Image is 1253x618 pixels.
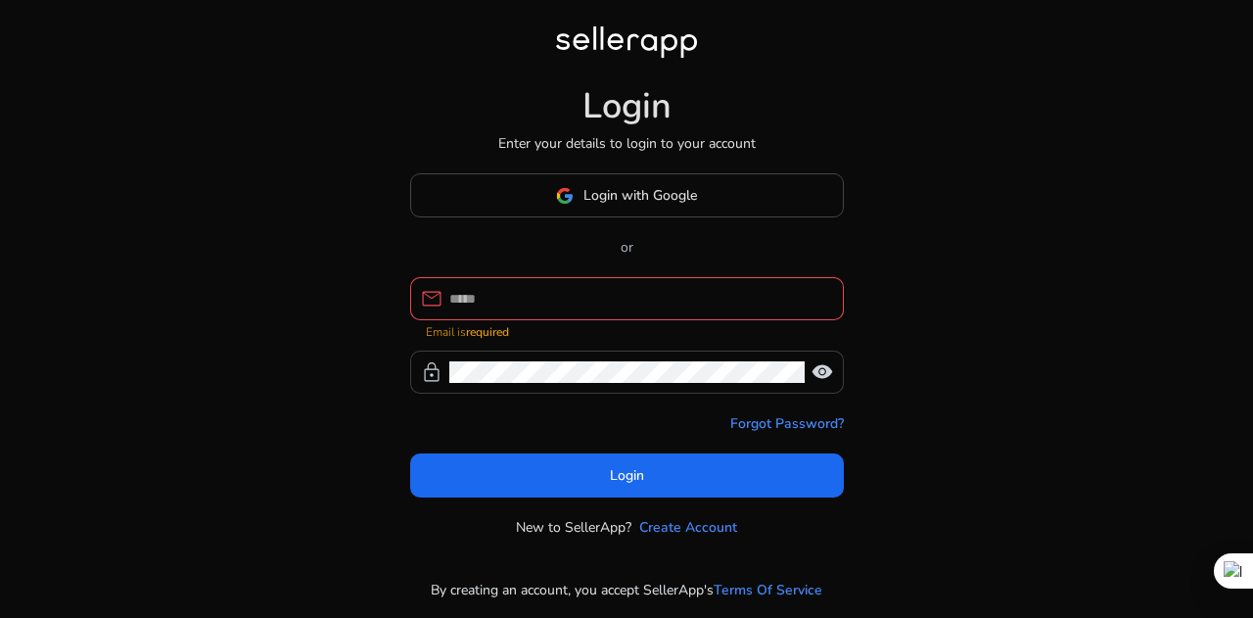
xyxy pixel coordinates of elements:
[426,320,828,341] mat-error: Email is
[714,580,822,600] a: Terms Of Service
[420,287,443,310] span: mail
[410,453,844,498] button: Login
[498,133,756,154] p: Enter your details to login to your account
[410,173,844,217] button: Login with Google
[410,237,844,258] p: or
[610,465,644,486] span: Login
[420,360,443,384] span: lock
[811,360,834,384] span: visibility
[582,85,672,127] h1: Login
[583,185,697,206] span: Login with Google
[466,324,509,340] strong: required
[556,187,574,205] img: google-logo.svg
[516,517,631,538] p: New to SellerApp?
[730,413,844,434] a: Forgot Password?
[639,517,737,538] a: Create Account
